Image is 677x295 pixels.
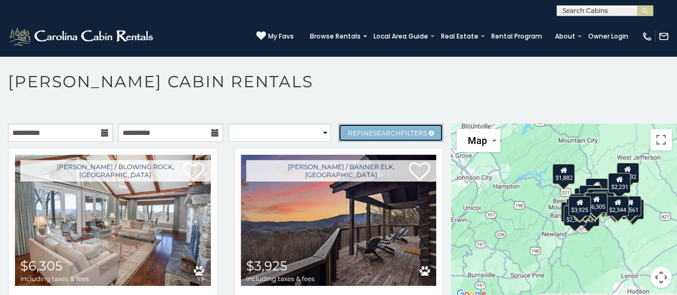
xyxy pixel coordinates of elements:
img: phone-regular-white.png [642,31,652,42]
div: $1,858 [583,195,606,215]
button: Map camera controls [650,267,672,288]
div: $2,561 [619,195,641,216]
div: $3,925 [568,195,591,216]
a: Real Estate [436,29,484,44]
a: Grandfathered Inn $6,305 including taxes & fees [15,155,211,286]
span: $6,305 [20,258,63,274]
span: Refine Filters [348,129,427,137]
img: The Bearbnb [241,155,437,286]
span: $3,925 [246,258,287,274]
a: About [550,29,581,44]
div: $4,250 [561,201,584,222]
div: $2,481 [579,185,602,206]
button: Toggle fullscreen view [650,129,672,150]
div: $1,933 [574,196,596,216]
div: $2,701 [570,194,592,214]
a: Owner Login [583,29,634,44]
span: My Favs [268,32,294,41]
a: Rental Program [486,29,547,44]
a: Browse Rentals [305,29,366,44]
span: Search [373,129,401,137]
div: $2,537 [564,205,586,225]
div: $2,478 [585,178,608,199]
div: $2,105 [592,192,615,212]
a: The Bearbnb $3,925 including taxes & fees [241,155,437,286]
img: Grandfathered Inn [15,155,211,286]
div: $2,332 [617,163,639,183]
a: [PERSON_NAME] / Blowing Rock, [GEOGRAPHIC_DATA] [20,160,211,181]
img: mail-regular-white.png [658,31,669,42]
img: White-1-2.png [8,26,156,47]
span: including taxes & fees [20,275,89,282]
div: $2,344 [606,195,629,216]
a: Local Area Guide [368,29,433,44]
div: $2,439 [621,199,644,220]
a: [PERSON_NAME] / Banner Elk, [GEOGRAPHIC_DATA] [246,160,437,181]
div: $2,248 [588,188,610,209]
div: $3,039 [604,196,626,217]
button: Change map style [457,129,500,152]
a: My Favs [256,31,294,42]
div: $6,305 [585,193,608,213]
div: $1,882 [552,164,575,184]
span: Map [467,135,486,146]
span: including taxes & fees [246,275,315,282]
div: $2,246 [587,188,610,209]
div: $2,231 [608,172,630,193]
a: RefineSearchFilters [338,124,443,142]
div: $3,421 [577,206,599,226]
